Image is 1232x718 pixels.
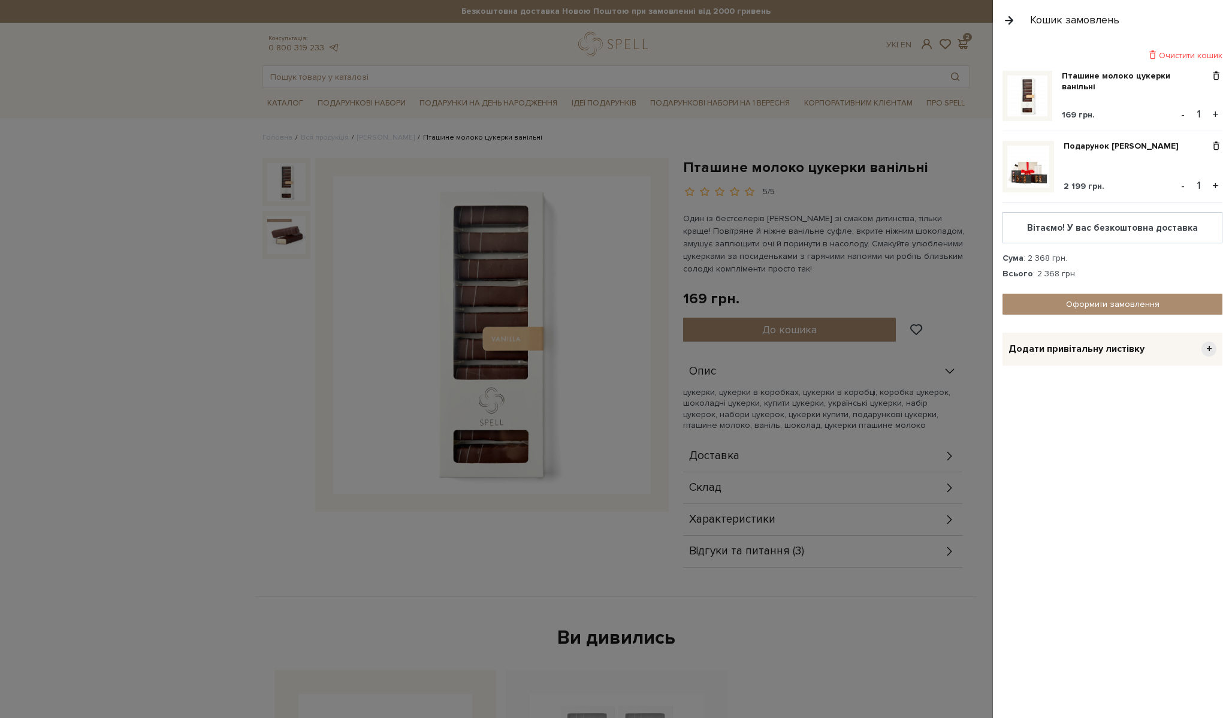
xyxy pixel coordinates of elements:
strong: Сума [1002,253,1023,263]
button: - [1177,177,1189,195]
a: Подарунок [PERSON_NAME] [1064,141,1188,152]
div: : 2 368 грн. [1002,253,1222,264]
span: Додати привітальну листівку [1008,343,1145,355]
img: Пташине молоко цукерки ванільні [1007,76,1047,116]
img: Подарунок Віллі Вонки [1007,146,1049,188]
div: : 2 368 грн. [1002,269,1222,279]
span: + [1201,342,1216,357]
div: Кошик замовлень [1030,13,1119,27]
button: + [1209,105,1222,123]
div: Вітаємо! У вас безкоштовна доставка [1013,222,1212,233]
a: Оформити замовлення [1002,294,1222,315]
span: 169 грн. [1062,110,1095,120]
a: Пташине молоко цукерки ванільні [1062,71,1210,92]
strong: Всього [1002,269,1033,279]
button: - [1177,105,1189,123]
div: Очистити кошик [1002,50,1222,61]
span: 2 199 грн. [1064,181,1104,191]
button: + [1209,177,1222,195]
